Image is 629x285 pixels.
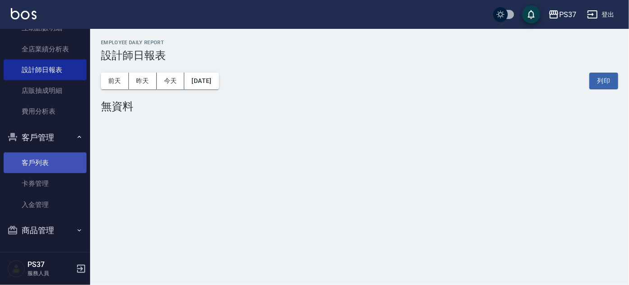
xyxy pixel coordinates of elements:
[522,5,540,23] button: save
[4,39,87,60] a: 全店業績分析表
[101,73,129,89] button: 前天
[4,60,87,80] a: 設計師日報表
[545,5,580,24] button: PS37
[4,126,87,149] button: 客戶管理
[4,101,87,122] a: 費用分析表
[184,73,219,89] button: [DATE]
[4,80,87,101] a: 店販抽成明細
[101,40,618,46] h2: Employee Daily Report
[101,100,618,113] div: 無資料
[4,219,87,242] button: 商品管理
[7,260,25,278] img: Person
[559,9,576,20] div: PS37
[4,194,87,215] a: 入金管理
[4,152,87,173] a: 客戶列表
[4,173,87,194] a: 卡券管理
[589,73,618,89] button: 列印
[583,6,618,23] button: 登出
[11,8,36,19] img: Logo
[27,269,73,277] p: 服務人員
[157,73,185,89] button: 今天
[129,73,157,89] button: 昨天
[27,260,73,269] h5: PS37
[101,49,618,62] h3: 設計師日報表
